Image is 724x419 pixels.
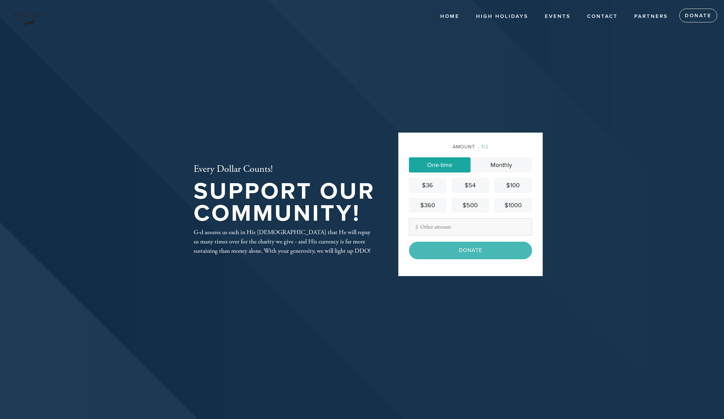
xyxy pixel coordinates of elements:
h2: Every Dollar Counts! [194,164,376,175]
div: $500 [454,201,486,210]
div: $360 [412,201,444,210]
a: Partners [629,10,673,23]
a: Contact [582,10,623,23]
a: $360 [409,198,446,213]
div: $36 [412,181,444,190]
a: $54 [452,178,489,193]
a: One-time [409,157,471,172]
div: Amount [409,143,532,150]
div: $100 [497,181,529,190]
img: Shulounge%20Logo%20HQ%20%28no%20background%29.png [10,3,42,28]
a: $100 [494,178,532,193]
a: Home [435,10,465,23]
a: Monthly [471,157,532,172]
a: $500 [452,198,489,213]
span: 1 [482,144,484,150]
a: High Holidays [471,10,533,23]
a: Events [540,10,576,23]
div: $1000 [497,201,529,210]
a: Donate [679,9,717,22]
a: $1000 [494,198,532,213]
input: Other amount [409,218,532,235]
a: $36 [409,178,446,193]
h1: Support our Community! [194,180,376,225]
span: /2 [477,144,488,150]
div: G-d assures us each in His [DEMOGRAPHIC_DATA] that He will repay us many times over for the chari... [194,228,376,255]
div: $54 [454,181,486,190]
